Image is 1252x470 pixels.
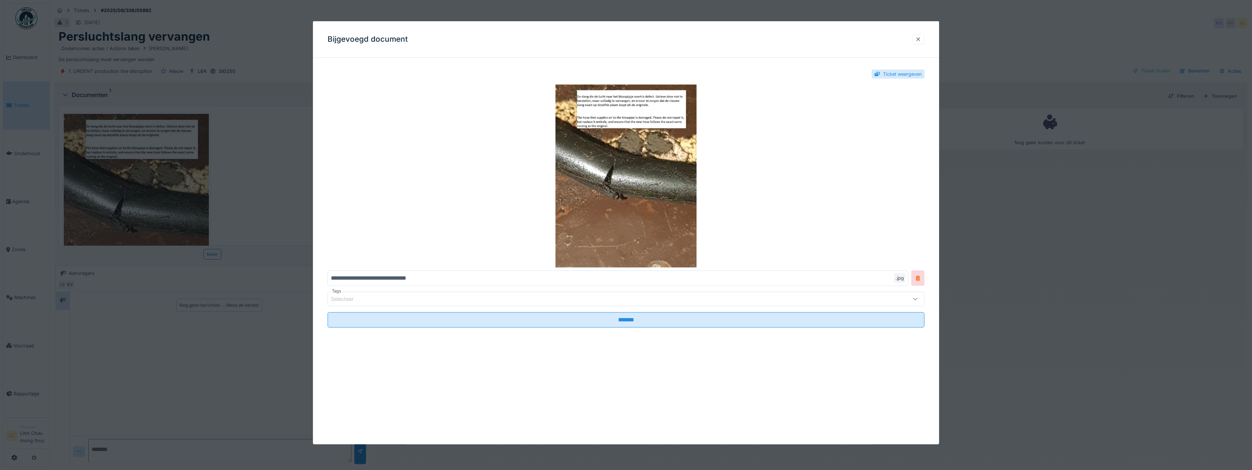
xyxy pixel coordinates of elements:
[328,35,408,44] h3: Bijgevoegd document
[883,71,922,78] div: Ticket weergeven
[328,85,924,268] img: af224753-bfe1-4f25-9153-ad1ff4db5d0a-Screenshot_20250826_182300_Outlook.jpg
[331,295,364,303] div: Selecteer
[330,288,343,294] label: Tags
[894,273,905,283] div: .jpg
